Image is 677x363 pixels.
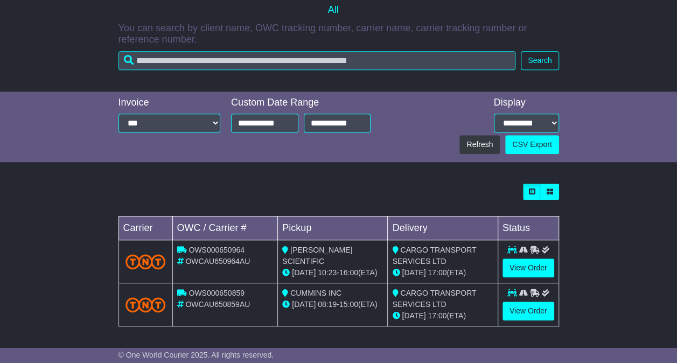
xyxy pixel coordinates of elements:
[428,311,446,320] span: 17:00
[318,300,337,309] span: 08:19
[388,217,498,240] td: Delivery
[118,23,559,46] p: You can search by client name, OWC tracking number, carrier name, carrier tracking number or refe...
[502,259,554,277] a: View Order
[118,351,274,359] span: © One World Courier 2025. All rights reserved.
[502,302,554,320] a: View Order
[392,310,493,322] div: (ETA)
[231,97,371,109] div: Custom Date Range
[185,257,250,266] span: OWCAU650964AU
[521,51,559,70] button: Search
[282,299,383,310] div: - (ETA)
[505,135,559,154] a: CSV Export
[459,135,500,154] button: Refresh
[125,254,166,269] img: TNT_Domestic.png
[185,300,250,309] span: OWCAU650859AU
[428,268,446,277] span: 17:00
[392,246,476,266] span: CARGO TRANSPORT SERVICES LTD
[278,217,388,240] td: Pickup
[125,297,166,312] img: TNT_Domestic.png
[282,267,383,278] div: - (ETA)
[118,217,172,240] td: Carrier
[189,246,245,254] span: OWS000650964
[402,311,425,320] span: [DATE]
[292,268,316,277] span: [DATE]
[318,268,337,277] span: 10:23
[189,289,245,297] span: OWS000650859
[282,246,352,266] span: [PERSON_NAME] SCIENTIFIC
[392,267,493,278] div: (ETA)
[118,97,221,109] div: Invoice
[172,217,278,240] td: OWC / Carrier #
[339,300,358,309] span: 15:00
[402,268,425,277] span: [DATE]
[339,268,358,277] span: 16:00
[494,97,559,109] div: Display
[392,289,476,309] span: CARGO TRANSPORT SERVICES LTD
[292,300,316,309] span: [DATE]
[498,217,559,240] td: Status
[290,289,341,297] span: CUMMINS INC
